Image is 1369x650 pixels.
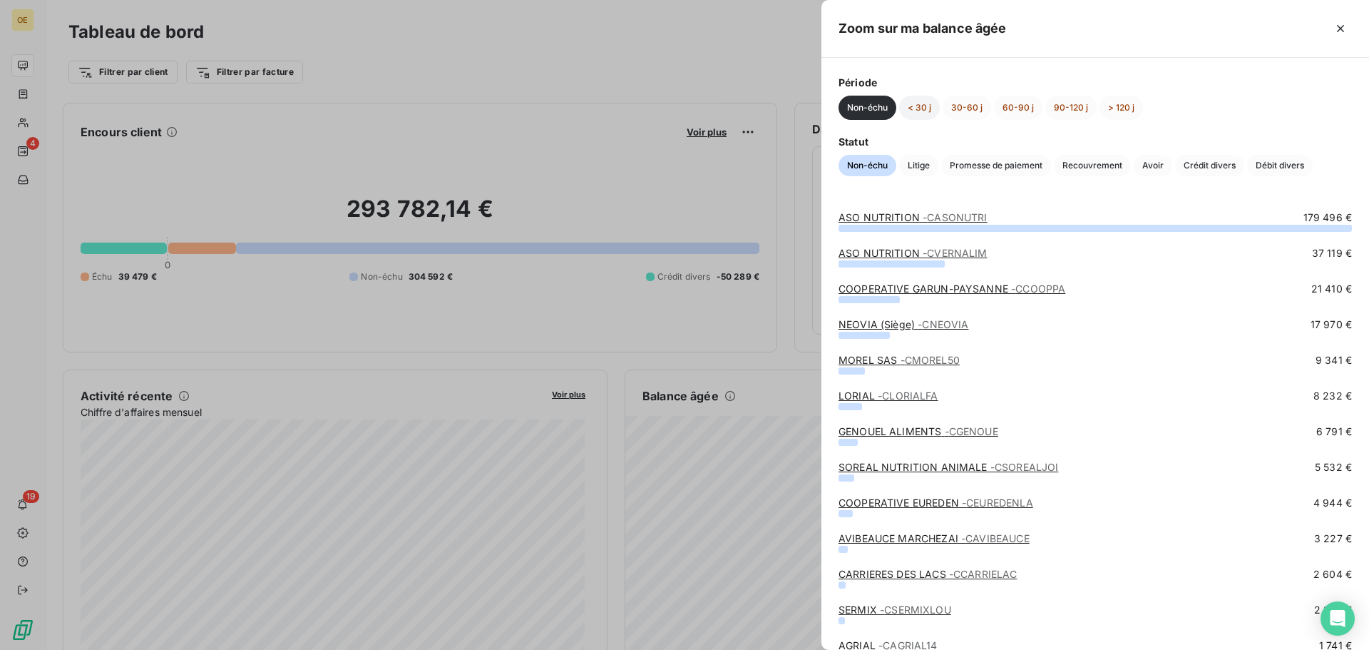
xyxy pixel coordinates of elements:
[839,532,1030,544] a: AVIBEAUCE MARCHEZAI
[1312,246,1352,260] span: 37 119 €
[1315,460,1352,474] span: 5 532 €
[839,283,1065,295] a: COOPERATIVE GARUN-PAYSANNE
[1314,532,1352,546] span: 3 227 €
[878,390,938,402] span: - CLORIALFA
[1316,353,1352,367] span: 9 341 €
[901,354,960,366] span: - CMOREL50
[1313,567,1352,582] span: 2 604 €
[839,96,896,120] button: Non-échu
[899,96,940,120] button: < 30 j
[1311,318,1352,332] span: 17 970 €
[943,96,991,120] button: 30-60 j
[1045,96,1097,120] button: 90-120 j
[839,134,1352,149] span: Statut
[941,155,1051,176] button: Promesse de paiement
[839,568,1017,580] a: CARRIERES DES LACS
[839,155,896,176] button: Non-échu
[1054,155,1131,176] button: Recouvrement
[1321,601,1355,636] div: Open Intercom Messenger
[839,318,968,330] a: NEOVIA (Siège)
[1134,155,1172,176] button: Avoir
[880,604,951,616] span: - CSERMIXLOU
[945,425,998,437] span: - CGENOUE
[1313,389,1352,403] span: 8 232 €
[1313,496,1352,510] span: 4 944 €
[839,604,951,616] a: SERMIX
[918,318,968,330] span: - CNEOVIA
[839,247,988,259] a: ASO NUTRITION
[1316,425,1352,439] span: 6 791 €
[1175,155,1244,176] button: Crédit divers
[923,247,988,259] span: - CVERNALIM
[839,461,1058,473] a: SOREAL NUTRITION ANIMALE
[1099,96,1143,120] button: > 120 j
[839,425,998,437] a: GENOUEL ALIMENTS
[1011,283,1065,295] span: - CCOOPPA
[923,211,988,223] span: - CASONUTRI
[839,75,1352,90] span: Période
[839,497,1033,509] a: COOPERATIVE EUREDEN
[839,211,988,223] a: ASO NUTRITION
[994,96,1042,120] button: 60-90 j
[1247,155,1313,176] button: Débit divers
[1311,282,1352,296] span: 21 410 €
[1314,603,1352,617] span: 2 352 €
[949,568,1017,580] span: - CCARRIELAC
[839,354,960,366] a: MOREL SAS
[990,461,1059,473] span: - CSOREALJOI
[839,390,938,402] a: LORIAL
[961,532,1030,544] span: - CAVIBEAUCE
[962,497,1033,509] span: - CEUREDENLA
[899,155,938,176] button: Litige
[1303,210,1352,225] span: 179 496 €
[839,19,1007,39] h5: Zoom sur ma balance âgée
